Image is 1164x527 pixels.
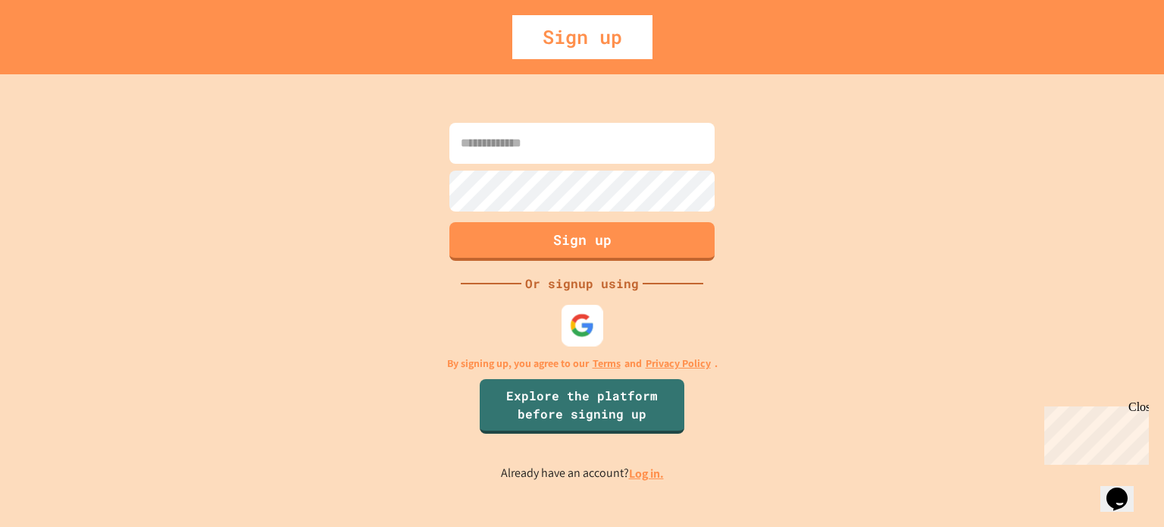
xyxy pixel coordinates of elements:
a: Terms [593,356,621,372]
a: Privacy Policy [646,356,711,372]
div: Or signup using [521,274,643,293]
p: Already have an account? [501,464,664,483]
div: Chat with us now!Close [6,6,105,96]
a: Explore the platform before signing up [480,379,684,434]
p: By signing up, you agree to our and . [447,356,718,372]
div: Sign up [512,15,652,59]
a: Log in. [629,466,664,482]
iframe: chat widget [1100,466,1149,512]
iframe: chat widget [1038,400,1149,465]
img: google-icon.svg [570,312,595,337]
button: Sign up [449,222,715,261]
